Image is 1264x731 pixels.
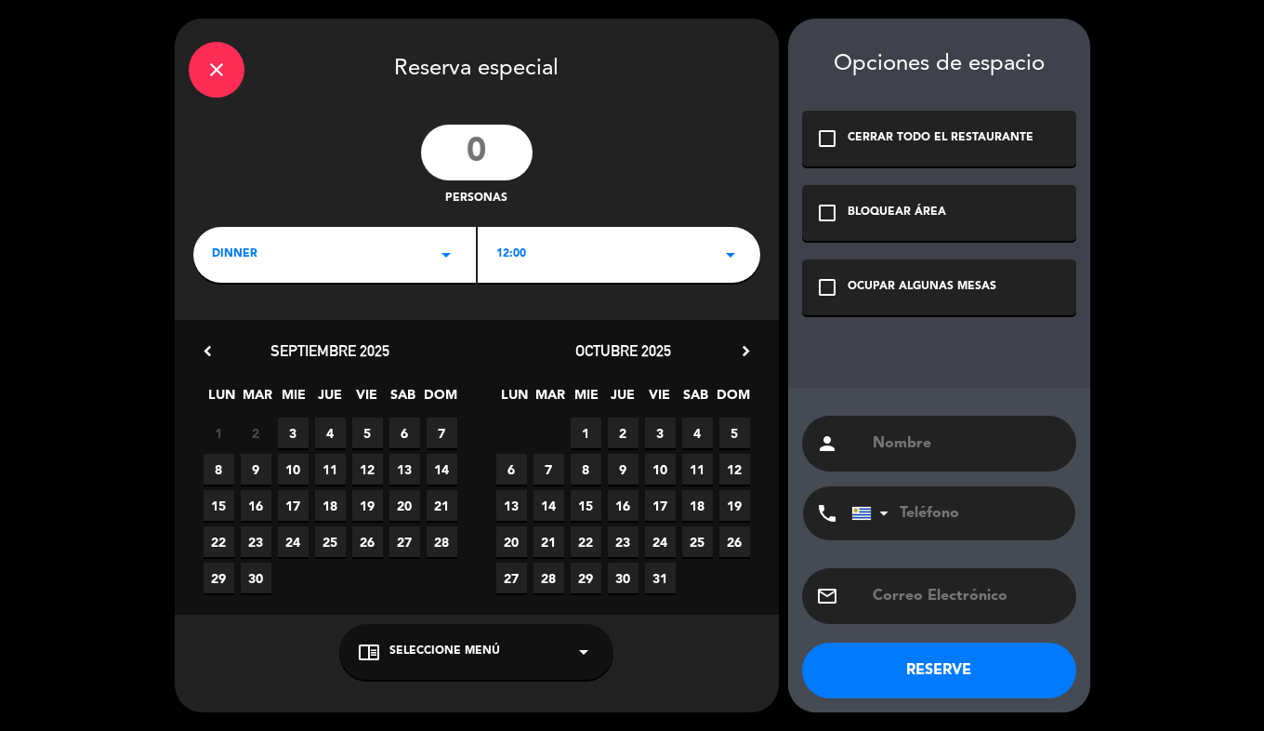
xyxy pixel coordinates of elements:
[644,384,675,415] span: VIE
[719,490,750,521] span: 19
[205,59,228,81] i: close
[816,432,838,455] i: person
[571,490,601,521] span: 15
[572,384,602,415] span: MIE
[719,454,750,485] span: 12
[682,454,713,485] span: 11
[736,341,756,361] i: chevron_right
[608,454,639,485] span: 9
[571,418,601,448] span: 1
[645,490,676,521] span: 17
[848,278,996,297] div: OCUPAR ALGUNAS MESAS
[571,563,601,593] span: 29
[816,585,838,607] i: email
[427,490,457,521] span: 21
[496,454,527,485] span: 6
[206,384,237,415] span: LUN
[852,487,895,539] div: Uruguay: +598
[315,454,346,485] span: 11
[352,454,383,485] span: 12
[535,384,566,415] span: MAR
[848,204,946,222] div: BLOQUEAR ÁREA
[871,431,1062,457] input: Nombre
[278,418,309,448] span: 3
[241,418,271,448] span: 2
[496,563,527,593] span: 27
[389,454,420,485] span: 13
[243,384,273,415] span: MAR
[573,641,595,663] i: arrow_drop_down
[608,563,639,593] span: 30
[204,526,234,557] span: 22
[871,583,1062,609] input: Correo Electrónico
[816,202,838,224] i: check_box_outline_blank
[315,418,346,448] span: 4
[682,526,713,557] span: 25
[241,526,271,557] span: 23
[351,384,382,415] span: VIE
[571,526,601,557] span: 22
[496,526,527,557] span: 20
[719,244,742,266] i: arrow_drop_down
[608,384,639,415] span: JUE
[389,418,420,448] span: 6
[802,643,1076,698] button: RESERVE
[241,563,271,593] span: 30
[421,125,533,180] input: 0
[241,490,271,521] span: 16
[851,486,1056,540] input: Teléfono
[278,454,309,485] span: 10
[388,384,418,415] span: SAB
[435,244,457,266] i: arrow_drop_down
[496,490,527,521] span: 13
[315,490,346,521] span: 18
[278,526,309,557] span: 24
[427,454,457,485] span: 14
[445,190,507,208] span: personas
[352,526,383,557] span: 26
[719,418,750,448] span: 5
[175,19,779,115] div: Reserva especial
[358,641,380,663] i: chrome_reader_mode
[533,563,564,593] span: 28
[389,526,420,557] span: 27
[315,384,346,415] span: JUE
[352,418,383,448] span: 5
[533,526,564,557] span: 21
[802,51,1076,78] div: Opciones de espacio
[816,502,838,525] i: phone
[533,454,564,485] span: 7
[499,384,530,415] span: LUN
[241,454,271,485] span: 9
[204,418,234,448] span: 1
[533,490,564,521] span: 14
[719,526,750,557] span: 26
[575,341,671,360] span: octubre 2025
[645,418,676,448] span: 3
[496,246,526,264] span: 12:00
[608,526,639,557] span: 23
[816,127,838,150] i: check_box_outline_blank
[204,454,234,485] span: 8
[680,384,711,415] span: SAB
[278,490,309,521] span: 17
[424,384,454,415] span: DOM
[352,490,383,521] span: 19
[270,341,389,360] span: septiembre 2025
[816,276,838,299] i: check_box_outline_blank
[389,643,500,661] span: Seleccione Menú
[645,454,676,485] span: 10
[279,384,309,415] span: MIE
[427,418,457,448] span: 7
[717,384,747,415] span: DOM
[212,246,257,264] span: DINNER
[645,526,676,557] span: 24
[682,418,713,448] span: 4
[204,563,234,593] span: 29
[682,490,713,521] span: 18
[645,563,676,593] span: 31
[608,418,639,448] span: 2
[427,526,457,557] span: 28
[389,490,420,521] span: 20
[848,129,1034,148] div: CERRAR TODO EL RESTAURANTE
